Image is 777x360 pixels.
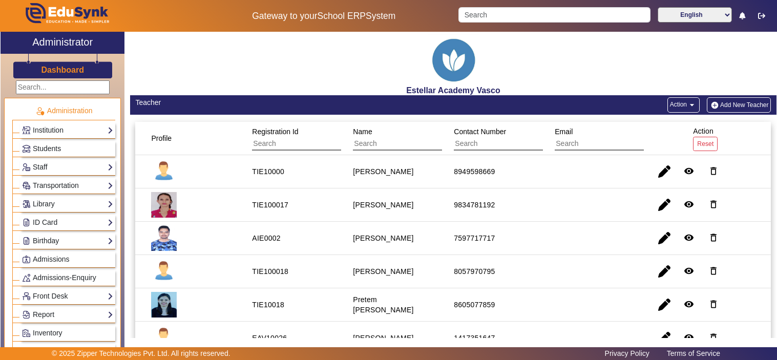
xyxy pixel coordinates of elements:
a: Admissions [22,253,113,265]
mat-icon: delete_outline [708,332,719,343]
input: Search [454,137,545,151]
div: 8949598669 [454,166,495,177]
img: 08b807eb-acd5-414f-ab3c-7b54507fdabd [428,34,479,86]
mat-icon: remove_red_eye [684,332,694,343]
a: Terms of Service [662,347,725,360]
span: Email [555,128,573,136]
a: Admissions-Enquiry [22,272,113,284]
img: profile.png [151,159,177,184]
staff-with-status: Pretem [PERSON_NAME] [353,295,413,314]
input: Search [353,137,445,151]
mat-icon: remove_red_eye [684,199,694,209]
span: Inventory [33,329,62,337]
a: Inventory [22,327,113,339]
h2: Administrator [32,36,93,48]
img: 269d8214-039c-4526-acdd-096ff365158c [151,225,177,251]
div: TIE100017 [252,200,288,210]
div: 8057970795 [454,266,495,277]
mat-icon: delete_outline [708,266,719,276]
mat-icon: arrow_drop_down [687,100,697,110]
mat-icon: remove_red_eye [684,299,694,309]
staff-with-status: [PERSON_NAME] [353,267,413,276]
div: 8605077859 [454,300,495,310]
h3: Dashboard [41,65,84,75]
mat-icon: remove_red_eye [684,166,694,176]
div: Contact Number [450,122,558,154]
a: Students [22,143,113,155]
div: Name [349,122,457,154]
h2: Estellar Academy Vasco [130,86,776,95]
span: School ERP [318,11,366,21]
mat-icon: delete_outline [708,232,719,243]
img: Admissions.png [23,256,30,263]
staff-with-status: [PERSON_NAME] [353,167,413,176]
img: Inventory.png [23,329,30,337]
div: 7597717717 [454,233,495,243]
button: Reset [693,137,718,151]
div: TIE100018 [252,266,288,277]
div: TIE10018 [252,300,284,310]
h5: Gateway to your System [200,11,448,22]
a: Administrator [1,32,124,54]
div: Profile [148,129,184,147]
staff-with-status: [PERSON_NAME] [353,234,413,242]
input: Search [252,137,344,151]
input: Search [458,7,650,23]
img: Students.png [23,145,30,153]
div: Registration Id [248,122,356,154]
img: profile.png [151,325,177,351]
span: Students [33,144,61,153]
span: Profile [151,134,172,142]
mat-icon: remove_red_eye [684,266,694,276]
img: add-new-student.png [709,101,720,110]
p: Administration [12,105,115,116]
div: EAV10026 [252,333,287,343]
img: Administration.png [35,107,45,116]
div: TIE10000 [252,166,284,177]
mat-icon: delete_outline [708,299,719,309]
img: profile.png [151,259,177,284]
button: Action [667,97,700,113]
staff-with-status: [PERSON_NAME] [353,201,413,209]
mat-icon: delete_outline [708,166,719,176]
img: Behavior-reports.png [23,274,30,282]
div: Email [551,122,659,154]
div: AIE0002 [252,233,280,243]
span: Contact Number [454,128,506,136]
input: Search... [16,80,110,94]
input: Search [555,137,646,151]
span: Registration Id [252,128,298,136]
staff-with-status: [PERSON_NAME] [353,334,413,342]
mat-icon: remove_red_eye [684,232,694,243]
img: aeb28e73-c300-42b2-a955-98d00c3aa59c [151,292,177,317]
img: 22b09eef-58ba-42f8-82e0-7d60a58f3073 [151,192,177,218]
div: 9834781192 [454,200,495,210]
button: Add New Teacher [707,97,771,113]
a: Privacy Policy [600,347,655,360]
span: Admissions [33,255,70,263]
div: Teacher [135,97,448,108]
div: 1417351647 [454,333,495,343]
p: © 2025 Zipper Technologies Pvt. Ltd. All rights reserved. [52,348,230,359]
a: Dashboard [40,65,85,75]
div: Action [689,122,721,154]
mat-icon: delete_outline [708,199,719,209]
span: Admissions-Enquiry [33,273,96,282]
span: Name [353,128,372,136]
